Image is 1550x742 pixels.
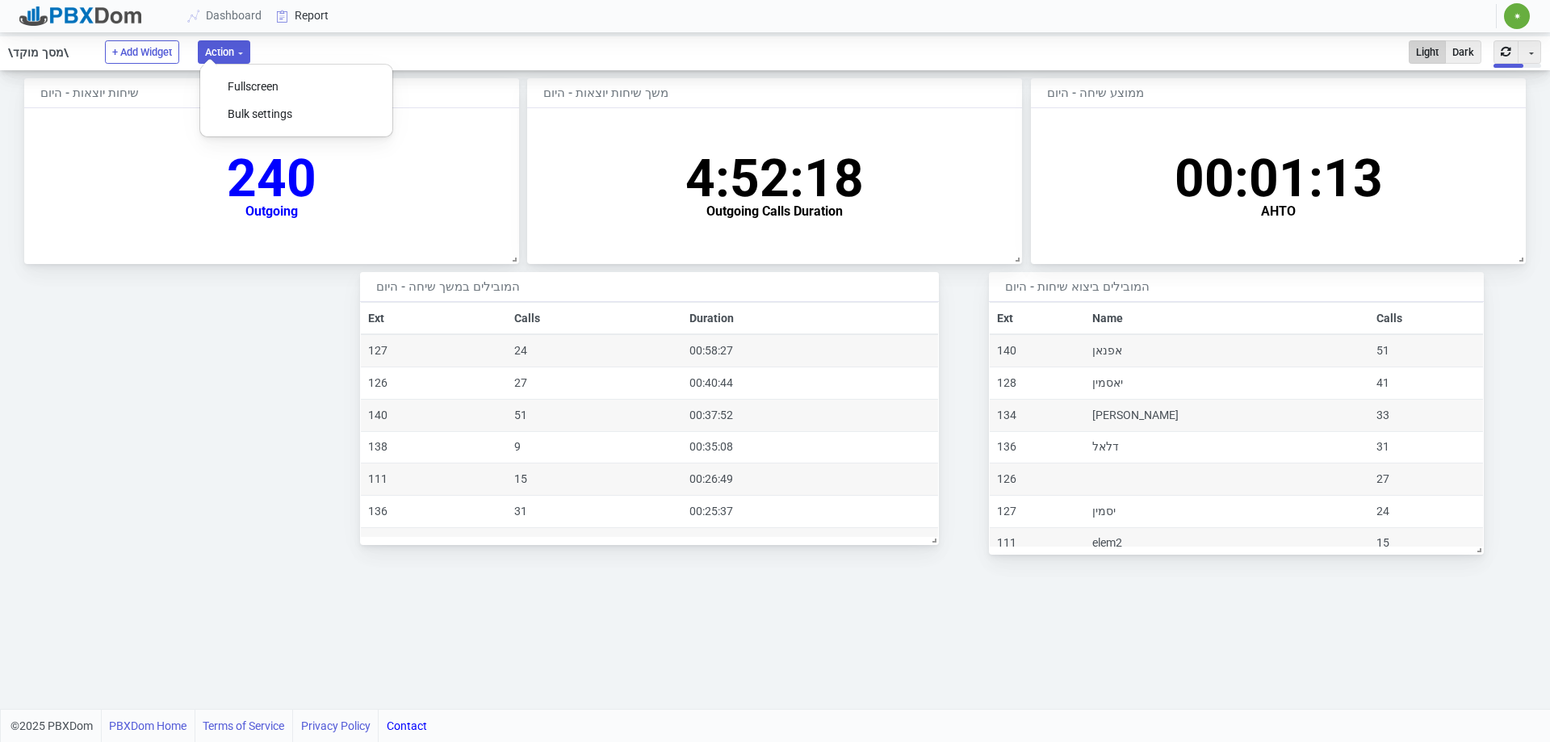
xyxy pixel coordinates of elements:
td: 00:58:27 [682,334,938,367]
td: 136 [361,495,508,527]
div: משך שיחות יוצאות - היום [543,84,960,103]
th: Name [1085,302,1370,334]
span: ✷ [1514,11,1521,21]
td: 33 [1370,399,1483,431]
button: Action [198,40,250,64]
td: 126 [990,463,1085,496]
td: 138 [361,431,508,463]
th: Calls [508,302,683,334]
span: 240 [227,149,316,209]
div: AHTO [1175,205,1383,218]
td: 15 [1370,527,1483,560]
div: ©2025 PBXDom [10,710,427,742]
td: 128 [990,367,1085,400]
td: 140 [990,334,1085,367]
td: 51 [508,399,683,431]
td: 00:26:49 [682,463,938,496]
td: 126 [361,367,508,400]
th: Ext [990,302,1085,334]
a: Report [270,1,337,31]
td: 111 [990,527,1085,560]
td: 51 [1370,334,1483,367]
th: Duration [682,302,938,334]
td: 27 [508,367,683,400]
a: Terms of Service [203,710,284,742]
td: 00:37:52 [682,399,938,431]
td: 9 [508,431,683,463]
a: Dashboard [181,1,270,31]
td: 127 [990,495,1085,527]
td: 41 [1370,367,1483,400]
div: המובילים במשך שיחה - היום [376,278,868,296]
button: Bulk settings [208,100,383,128]
td: 00:40:44 [682,367,938,400]
td: 24 [1370,495,1483,527]
td: 134 [990,399,1085,431]
button: + Add Widget [105,40,179,64]
div: המובילים ביצוא שיחות - היום [1005,278,1422,296]
th: Calls [1370,302,1483,334]
div: Outgoing [227,205,316,218]
td: 31 [1370,431,1483,463]
td: אפנאן [1085,334,1370,367]
button: Light [1409,40,1446,64]
td: [PERSON_NAME] [1085,399,1370,431]
div: Outgoing Calls Duration [685,205,864,218]
th: Ext [361,302,508,334]
td: 140 [361,399,508,431]
div: ממוצע שיחה - היום [1047,84,1464,103]
td: elem2 [1085,527,1370,560]
td: 136 [990,431,1085,463]
td: 127 [361,334,508,367]
td: 27 [1370,463,1483,496]
td: דלאל [1085,431,1370,463]
span: 4:52:18 [685,149,864,209]
button: Fullscreen [208,73,383,100]
button: ✷ [1503,2,1531,30]
div: שיחות יוצאות - היום [40,84,457,103]
td: 24 [508,334,683,367]
td: יאסמין [1085,367,1370,400]
td: 00:25:33 [682,527,938,560]
a: Privacy Policy [301,710,371,742]
td: יסמין [1085,495,1370,527]
td: 111 [361,463,508,496]
td: 4 [508,527,683,560]
td: 00:35:08 [682,431,938,463]
button: Dark [1445,40,1481,64]
td: 116 [361,527,508,560]
td: 00:25:37 [682,495,938,527]
td: 31 [508,495,683,527]
a: Contact [387,710,427,742]
a: PBXDom Home [109,710,186,742]
span: 00:01:13 [1175,149,1383,209]
td: 15 [508,463,683,496]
